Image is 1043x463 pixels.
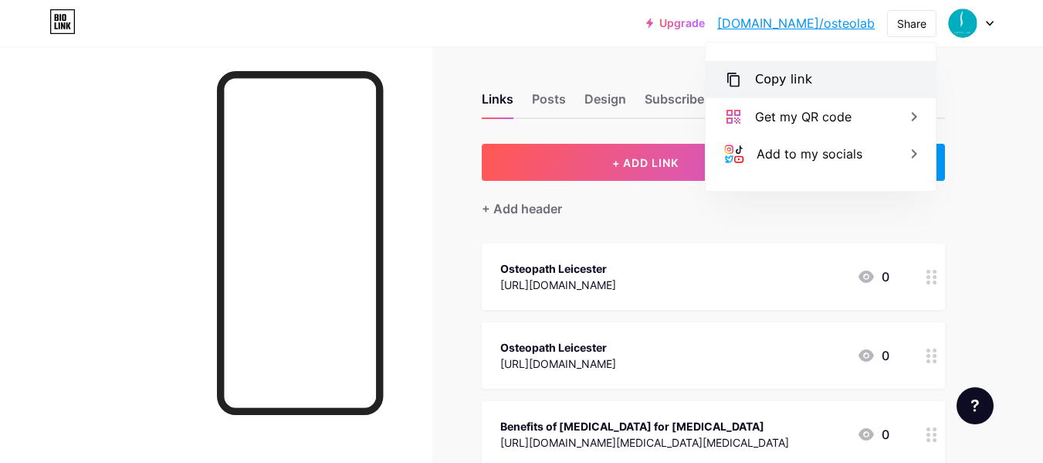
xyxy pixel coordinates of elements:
[755,107,852,126] div: Get my QR code
[532,90,566,117] div: Posts
[857,267,889,286] div: 0
[755,70,812,89] div: Copy link
[500,339,616,356] div: Osteopath Leicester
[584,90,626,117] div: Design
[500,277,616,293] div: [URL][DOMAIN_NAME]
[857,346,889,365] div: 0
[717,14,875,32] a: [DOMAIN_NAME]/osteolab
[645,90,737,117] div: Subscribers
[646,17,705,29] a: Upgrade
[482,90,513,117] div: Links
[500,418,789,434] div: Benefits of [MEDICAL_DATA] for [MEDICAL_DATA]
[757,145,862,163] div: Add to my socials
[482,144,810,181] button: + ADD LINK
[897,15,926,32] div: Share
[500,434,789,451] div: [URL][DOMAIN_NAME][MEDICAL_DATA][MEDICAL_DATA]
[948,9,977,38] img: osteolab
[500,260,616,277] div: Osteopath Leicester
[612,156,679,169] span: + ADD LINK
[482,199,562,218] div: + Add header
[857,425,889,444] div: 0
[500,356,616,372] div: [URL][DOMAIN_NAME]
